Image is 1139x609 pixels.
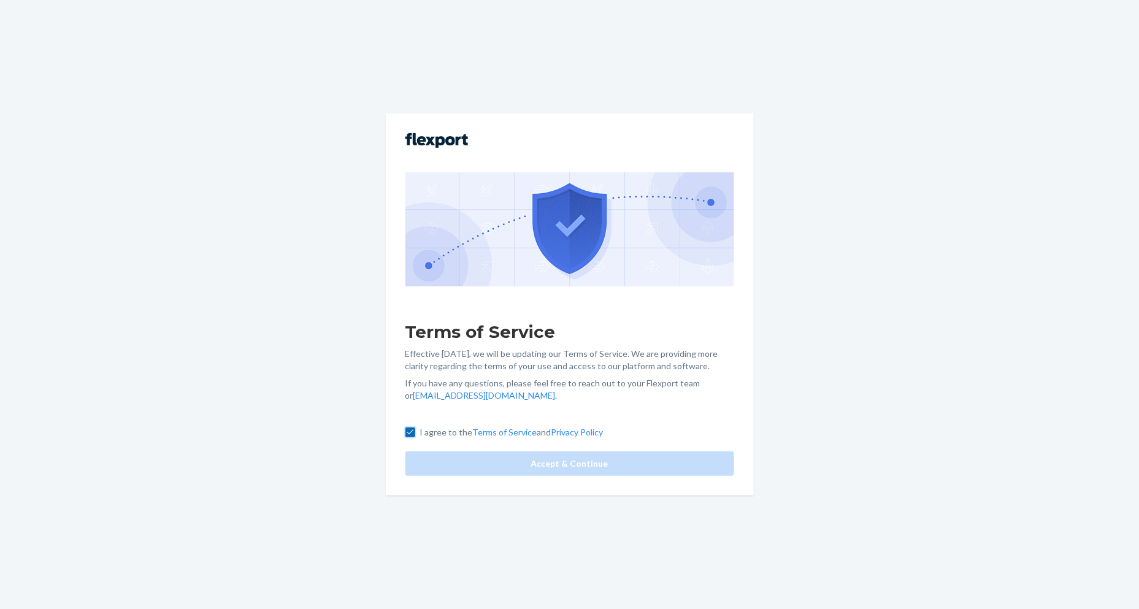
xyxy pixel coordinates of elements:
h1: Terms of Service [405,321,734,343]
p: Effective [DATE], we will be updating our Terms of Service. We are providing more clarity regardi... [405,348,734,372]
a: Terms of Service [473,427,537,437]
a: Privacy Policy [551,427,604,437]
p: If you have any questions, please feel free to reach out to your Flexport team or . [405,377,734,402]
a: [EMAIL_ADDRESS][DOMAIN_NAME] [413,390,556,400]
p: I agree to the and [420,426,604,439]
button: Accept & Continue [405,451,734,476]
img: Flexport logo [405,133,468,148]
img: GDPR Compliance [405,172,734,286]
input: I agree to theTerms of ServiceandPrivacy Policy [405,427,415,437]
